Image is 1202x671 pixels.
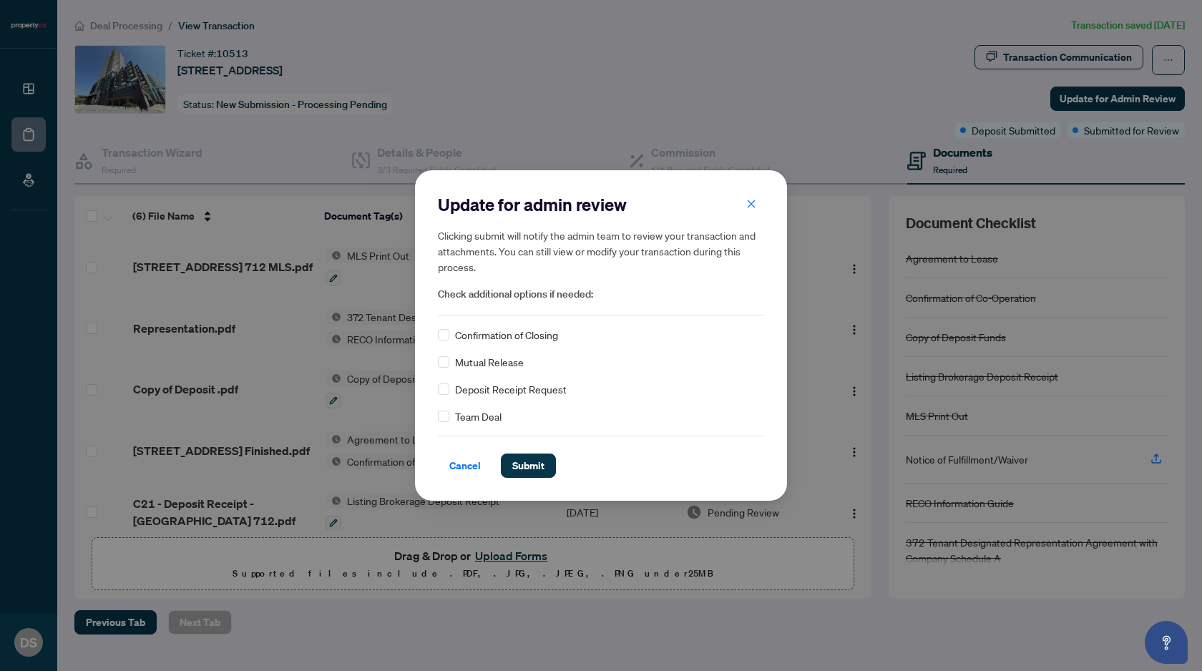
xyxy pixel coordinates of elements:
[438,454,492,478] button: Cancel
[455,354,524,370] span: Mutual Release
[501,454,556,478] button: Submit
[455,327,558,343] span: Confirmation of Closing
[512,454,544,477] span: Submit
[438,193,764,216] h2: Update for admin review
[1145,621,1188,664] button: Open asap
[438,227,764,275] h5: Clicking submit will notify the admin team to review your transaction and attachments. You can st...
[455,408,502,424] span: Team Deal
[449,454,481,477] span: Cancel
[438,286,764,303] span: Check additional options if needed:
[746,199,756,209] span: close
[455,381,567,397] span: Deposit Receipt Request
